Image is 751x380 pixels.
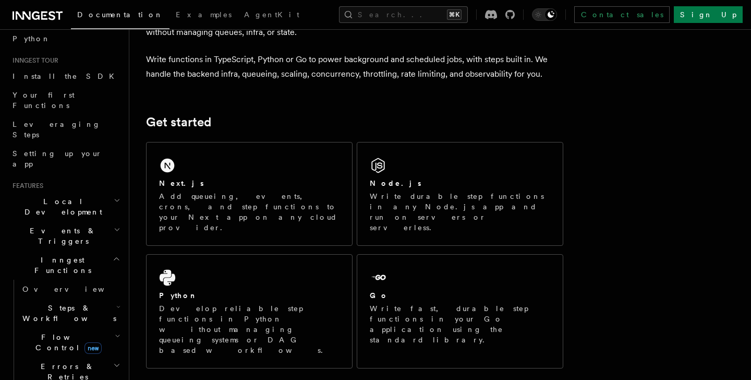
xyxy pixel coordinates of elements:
[18,280,123,299] a: Overview
[8,192,123,221] button: Local Development
[176,10,232,19] span: Examples
[18,299,123,328] button: Steps & Workflows
[77,10,163,19] span: Documentation
[8,196,114,217] span: Local Development
[370,178,421,188] h2: Node.js
[18,328,123,357] button: Flow Controlnew
[8,182,43,190] span: Features
[574,6,670,23] a: Contact sales
[8,115,123,144] a: Leveraging Steps
[8,225,114,246] span: Events & Triggers
[8,255,113,276] span: Inngest Functions
[84,342,102,354] span: new
[674,6,743,23] a: Sign Up
[447,9,462,20] kbd: ⌘K
[13,149,102,168] span: Setting up your app
[71,3,169,29] a: Documentation
[238,3,306,28] a: AgentKit
[370,303,550,345] p: Write fast, durable step functions in your Go application using the standard library.
[8,221,123,251] button: Events & Triggers
[13,120,101,139] span: Leveraging Steps
[22,285,130,293] span: Overview
[8,29,123,48] a: Python
[146,115,211,129] a: Get started
[159,191,340,233] p: Add queueing, events, crons, and step functions to your Next app on any cloud provider.
[159,290,198,301] h2: Python
[18,332,115,353] span: Flow Control
[13,72,120,80] span: Install the SDK
[146,52,563,81] p: Write functions in TypeScript, Python or Go to power background and scheduled jobs, with steps bu...
[370,290,389,301] h2: Go
[18,303,116,324] span: Steps & Workflows
[357,142,563,246] a: Node.jsWrite durable step functions in any Node.js app and run on servers or serverless.
[8,144,123,173] a: Setting up your app
[8,86,123,115] a: Your first Functions
[8,67,123,86] a: Install the SDK
[370,191,550,233] p: Write durable step functions in any Node.js app and run on servers or serverless.
[13,91,75,110] span: Your first Functions
[532,8,557,21] button: Toggle dark mode
[146,142,353,246] a: Next.jsAdd queueing, events, crons, and step functions to your Next app on any cloud provider.
[13,34,51,43] span: Python
[159,178,204,188] h2: Next.js
[8,251,123,280] button: Inngest Functions
[159,303,340,355] p: Develop reliable step functions in Python without managing queueing systems or DAG based workflows.
[146,254,353,369] a: PythonDevelop reliable step functions in Python without managing queueing systems or DAG based wo...
[339,6,468,23] button: Search...⌘K
[357,254,563,369] a: GoWrite fast, durable step functions in your Go application using the standard library.
[244,10,299,19] span: AgentKit
[169,3,238,28] a: Examples
[8,56,58,65] span: Inngest tour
